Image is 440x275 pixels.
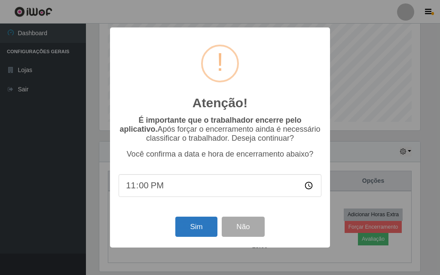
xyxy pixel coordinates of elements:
button: Sim [175,217,217,237]
button: Não [222,217,264,237]
p: Após forçar o encerramento ainda é necessário classificar o trabalhador. Deseja continuar? [119,116,321,143]
h2: Atenção! [192,95,247,111]
p: Você confirma a data e hora de encerramento abaixo? [119,150,321,159]
b: É importante que o trabalhador encerre pelo aplicativo. [119,116,301,133]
